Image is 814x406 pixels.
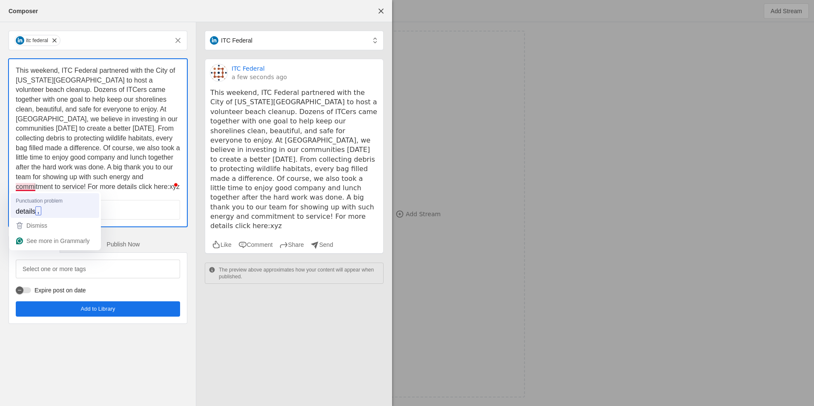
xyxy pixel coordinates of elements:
[23,264,86,274] mat-label: Select one or more tags
[210,88,378,231] pre: This weekend, ITC Federal partnered with the City of [US_STATE][GEOGRAPHIC_DATA] to host a volunt...
[221,36,252,45] span: ITC Federal
[31,286,86,294] label: Expire post on date
[16,66,180,192] div: To enrich screen reader interactions, please activate Accessibility in Grammarly extension settings
[232,64,265,73] a: ITC Federal
[26,37,48,44] div: itc federal
[311,240,333,249] li: Send
[232,73,287,81] a: a few seconds ago
[81,305,115,313] span: Add to Library
[9,7,38,15] div: Composer
[212,240,232,249] li: Like
[279,240,304,249] li: Share
[238,240,273,249] li: Comment
[170,33,186,48] button: Remove all
[210,64,227,81] img: cache
[107,241,140,247] span: Publish Now
[16,67,182,190] span: This weekend, ITC Federal partnered with the City of [US_STATE][GEOGRAPHIC_DATA] to host a volunt...
[219,266,380,280] p: The preview above approximates how your content will appear when published.
[16,301,180,317] button: Add to Library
